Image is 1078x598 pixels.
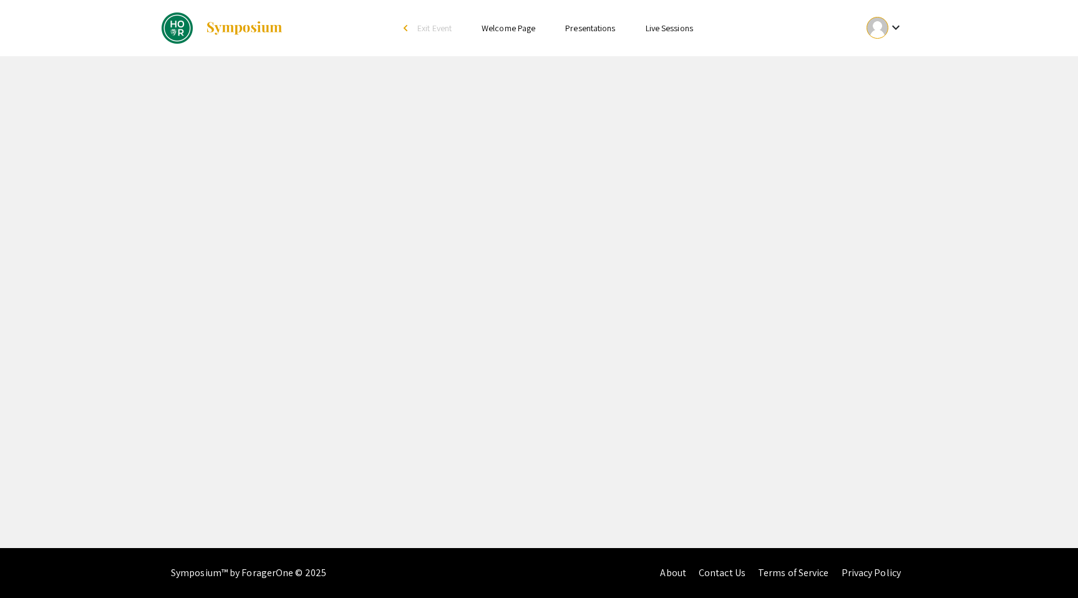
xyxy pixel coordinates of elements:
a: DREAMS: Fall 2024 [162,12,283,44]
button: Expand account dropdown [853,14,916,42]
a: About [660,566,686,579]
img: Symposium by ForagerOne [205,21,283,36]
div: arrow_back_ios [404,24,411,32]
img: DREAMS: Fall 2024 [162,12,193,44]
div: Symposium™ by ForagerOne © 2025 [171,548,326,598]
a: Contact Us [699,566,745,579]
a: Welcome Page [482,22,535,34]
a: Live Sessions [646,22,693,34]
a: Terms of Service [758,566,829,579]
iframe: Chat [9,542,53,589]
a: Privacy Policy [842,566,901,579]
a: Presentations [565,22,615,34]
span: Exit Event [417,22,452,34]
mat-icon: Expand account dropdown [888,20,903,35]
